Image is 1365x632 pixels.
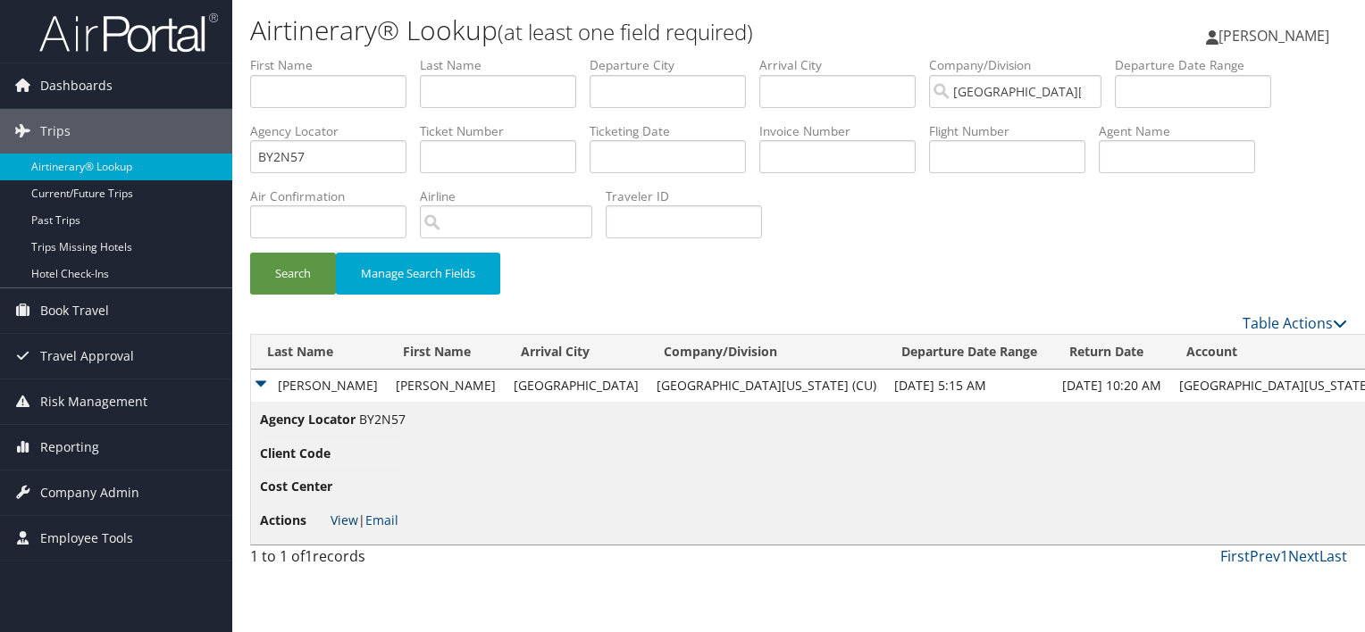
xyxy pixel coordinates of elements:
[251,335,387,370] th: Last Name: activate to sort column ascending
[606,187,775,205] label: Traveler ID
[260,444,331,463] span: Client Code
[590,122,759,140] label: Ticketing Date
[885,335,1053,370] th: Departure Date Range: activate to sort column ascending
[40,334,134,378] span: Travel Approval
[1250,546,1280,566] a: Prev
[1099,122,1269,140] label: Agent Name
[498,17,753,46] small: (at least one field required)
[250,122,420,140] label: Agency Locator
[331,511,358,528] a: View
[1220,546,1250,566] a: First
[359,411,406,428] span: BY2N57
[250,187,420,205] label: Air Confirmation
[885,370,1053,402] td: [DATE] 5:15 AM
[365,511,398,528] a: Email
[331,511,398,528] span: |
[40,425,99,470] span: Reporting
[250,253,336,295] button: Search
[759,56,929,74] label: Arrival City
[260,410,356,429] span: Agency Locator
[305,546,313,566] span: 1
[1206,9,1347,62] a: [PERSON_NAME]
[648,370,885,402] td: [GEOGRAPHIC_DATA][US_STATE] (CU)
[929,122,1099,140] label: Flight Number
[759,122,929,140] label: Invoice Number
[260,477,332,496] span: Cost Center
[420,187,606,205] label: Airline
[929,56,1115,74] label: Company/Division
[590,56,759,74] label: Departure City
[40,109,71,154] span: Trips
[1053,370,1170,402] td: [DATE] 10:20 AM
[40,470,139,515] span: Company Admin
[40,516,133,561] span: Employee Tools
[250,12,982,49] h1: Airtinerary® Lookup
[1053,335,1170,370] th: Return Date: activate to sort column ascending
[1218,26,1329,46] span: [PERSON_NAME]
[40,379,147,424] span: Risk Management
[1319,546,1347,566] a: Last
[1115,56,1285,74] label: Departure Date Range
[250,56,420,74] label: First Name
[260,511,327,530] span: Actions
[40,288,109,333] span: Book Travel
[420,122,590,140] label: Ticket Number
[336,253,500,295] button: Manage Search Fields
[1280,546,1288,566] a: 1
[39,12,218,54] img: airportal-logo.png
[40,63,113,108] span: Dashboards
[250,545,505,576] div: 1 to 1 of records
[1243,313,1347,333] a: Table Actions
[1288,546,1319,566] a: Next
[387,335,505,370] th: First Name: activate to sort column ascending
[505,370,648,402] td: [GEOGRAPHIC_DATA]
[505,335,648,370] th: Arrival City: activate to sort column ascending
[387,370,505,402] td: [PERSON_NAME]
[420,56,590,74] label: Last Name
[648,335,885,370] th: Company/Division
[251,370,387,402] td: [PERSON_NAME]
